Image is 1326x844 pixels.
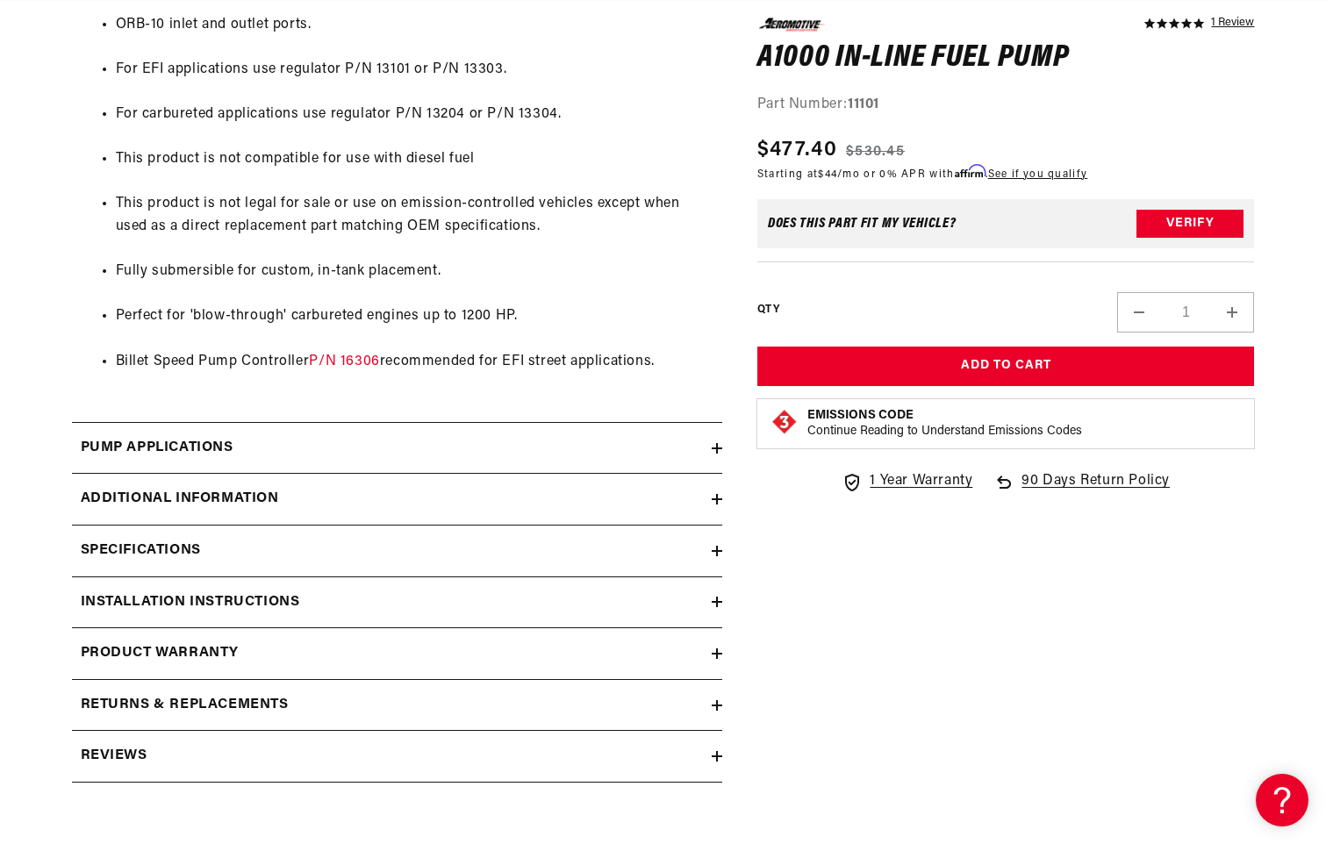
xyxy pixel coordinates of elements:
h2: Specifications [81,540,201,562]
a: 1 Year Warranty [842,470,972,493]
summary: Returns & replacements [72,680,722,731]
summary: Installation Instructions [72,577,722,628]
button: Verify [1136,210,1244,238]
h1: A1000 In-Line Fuel Pump [757,44,1255,72]
li: For EFI applications use regulator P/N 13101 or P/N 13303. [116,59,713,82]
li: Fully submersible for custom, in-tank placement. [116,261,713,283]
span: 90 Days Return Policy [1021,470,1170,511]
label: QTY [757,303,779,318]
div: Part Number: [757,94,1255,117]
a: See if you qualify - Learn more about Affirm Financing (opens in modal) [988,168,1087,179]
li: Billet Speed Pump Controller recommended for EFI street applications. [116,351,713,374]
li: This product is not legal for sale or use on emission-controlled vehicles except when used as a d... [116,193,713,238]
summary: Specifications [72,526,722,576]
span: $44 [818,168,837,179]
div: Does This part fit My vehicle? [768,217,957,231]
span: 1 Year Warranty [870,470,972,493]
button: Add to Cart [757,347,1255,386]
a: 90 Days Return Policy [993,470,1170,511]
li: Perfect for 'blow-through' carbureted engines up to 1200 HP. [116,305,713,328]
summary: Reviews [72,731,722,782]
img: Emissions code [771,408,799,436]
h2: Additional information [81,488,279,511]
p: Continue Reading to Understand Emissions Codes [807,424,1082,440]
h2: Pump Applications [81,437,233,460]
li: For carbureted applications use regulator P/N 13204 or P/N 13304. [116,104,713,126]
h2: Returns & replacements [81,694,289,717]
summary: Product warranty [72,628,722,679]
h2: Installation Instructions [81,591,300,614]
li: This product is not compatible for use with diesel fuel [116,148,713,171]
h2: Product warranty [81,642,240,665]
a: P/N 16306 [309,354,379,368]
a: 1 reviews [1211,18,1254,30]
summary: Pump Applications [72,423,722,474]
h2: Reviews [81,745,147,768]
s: $530.45 [846,140,905,161]
span: Affirm [955,164,986,177]
span: $477.40 [757,133,837,165]
strong: Emissions Code [807,409,914,422]
button: Emissions CodeContinue Reading to Understand Emissions Codes [807,408,1082,440]
strong: 11101 [848,97,879,111]
li: ORB-10 inlet and outlet ports. [116,14,713,37]
summary: Additional information [72,474,722,525]
p: Starting at /mo or 0% APR with . [757,165,1087,182]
